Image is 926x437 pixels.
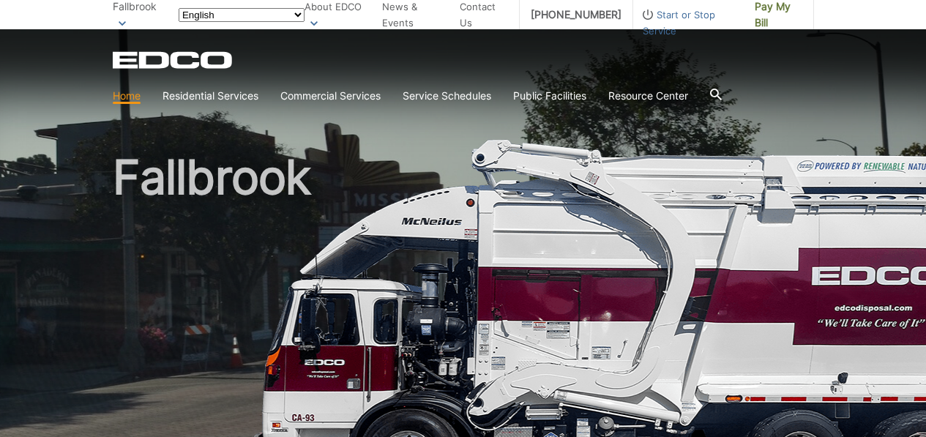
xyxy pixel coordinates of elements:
a: Service Schedules [403,88,491,104]
a: EDCD logo. Return to the homepage. [113,51,234,69]
a: Residential Services [163,88,258,104]
a: Public Facilities [513,88,586,104]
a: Commercial Services [280,88,381,104]
a: Home [113,88,141,104]
select: Select a language [179,8,305,22]
a: Resource Center [608,88,688,104]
